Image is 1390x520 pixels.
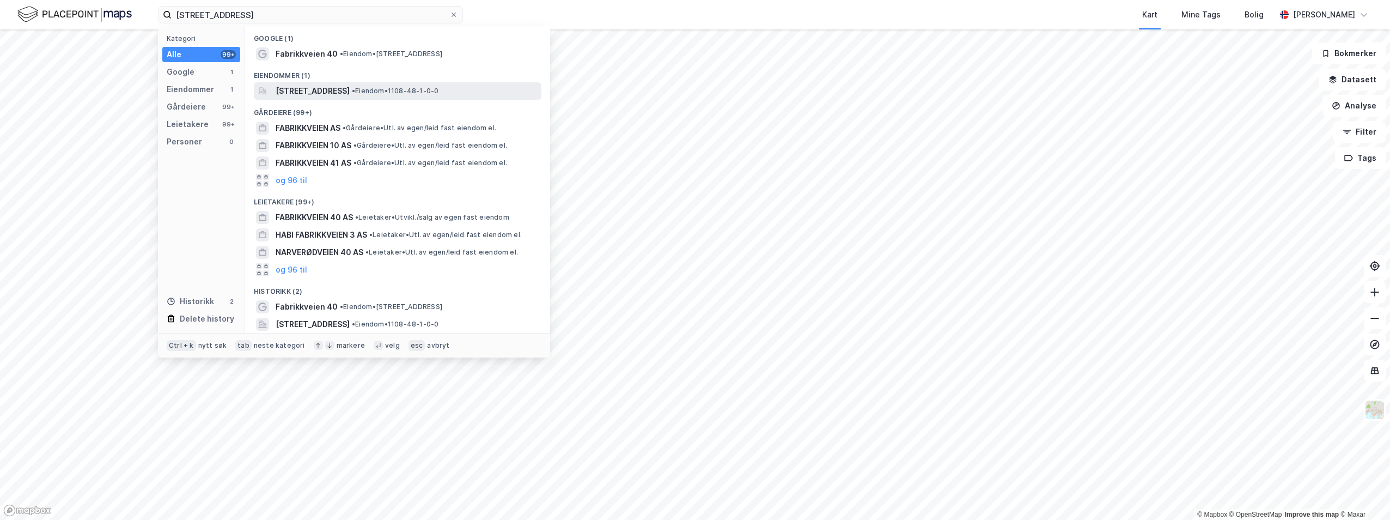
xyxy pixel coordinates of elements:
[198,341,227,350] div: nytt søk
[409,340,425,351] div: esc
[1181,8,1221,21] div: Mine Tags
[337,341,365,350] div: markere
[365,248,518,257] span: Leietaker • Utl. av egen/leid fast eiendom el.
[245,63,550,82] div: Eiendommer (1)
[276,246,363,259] span: NARVERØDVEIEN 40 AS
[1293,8,1355,21] div: [PERSON_NAME]
[227,297,236,306] div: 2
[1319,69,1386,90] button: Datasett
[254,341,305,350] div: neste kategori
[427,341,449,350] div: avbryt
[245,100,550,119] div: Gårdeiere (99+)
[245,189,550,209] div: Leietakere (99+)
[385,341,400,350] div: velg
[1364,400,1385,420] img: Z
[276,174,307,187] button: og 96 til
[276,139,351,152] span: FABRIKKVEIEN 10 AS
[355,213,509,222] span: Leietaker • Utvikl./salg av egen fast eiendom
[167,135,202,148] div: Personer
[276,263,307,276] button: og 96 til
[276,84,350,98] span: [STREET_ADDRESS]
[353,159,507,167] span: Gårdeiere • Utl. av egen/leid fast eiendom el.
[167,83,214,96] div: Eiendommer
[1336,468,1390,520] iframe: Chat Widget
[1245,8,1264,21] div: Bolig
[276,300,338,313] span: Fabrikkveien 40
[227,137,236,146] div: 0
[172,7,449,23] input: Søk på adresse, matrikkel, gårdeiere, leietakere eller personer
[235,340,252,351] div: tab
[167,118,209,131] div: Leietakere
[245,26,550,45] div: Google (1)
[17,5,132,24] img: logo.f888ab2527a4732fd821a326f86c7f29.svg
[167,340,196,351] div: Ctrl + k
[340,50,442,58] span: Eiendom • [STREET_ADDRESS]
[227,85,236,94] div: 1
[1335,147,1386,169] button: Tags
[352,87,438,95] span: Eiendom • 1108-48-1-0-0
[1197,511,1227,518] a: Mapbox
[1333,121,1386,143] button: Filter
[353,141,507,150] span: Gårdeiere • Utl. av egen/leid fast eiendom el.
[227,68,236,76] div: 1
[1336,468,1390,520] div: Kontrollprogram for chat
[1322,95,1386,117] button: Analyse
[365,248,369,256] span: •
[340,303,343,311] span: •
[276,318,350,331] span: [STREET_ADDRESS]
[245,279,550,298] div: Historikk (2)
[1142,8,1157,21] div: Kart
[276,47,338,61] span: Fabrikkveien 40
[353,141,357,149] span: •
[340,303,442,311] span: Eiendom • [STREET_ADDRESS]
[167,65,194,78] div: Google
[276,228,367,241] span: HABI FABRIKKVEIEN 3 AS
[340,50,343,58] span: •
[167,295,214,308] div: Historikk
[221,120,236,129] div: 99+
[221,50,236,59] div: 99+
[343,124,496,132] span: Gårdeiere • Utl. av egen/leid fast eiendom el.
[1229,511,1282,518] a: OpenStreetMap
[369,231,373,239] span: •
[221,102,236,111] div: 99+
[352,320,438,329] span: Eiendom • 1108-48-1-0-0
[355,213,358,221] span: •
[352,320,355,328] span: •
[353,159,357,167] span: •
[3,504,51,517] a: Mapbox homepage
[276,122,340,135] span: FABRIKKVEIEN AS
[343,124,346,132] span: •
[276,156,351,170] span: FABRIKKVEIEN 41 AS
[167,34,240,43] div: Kategori
[369,231,522,239] span: Leietaker • Utl. av egen/leid fast eiendom el.
[167,100,206,113] div: Gårdeiere
[1312,43,1386,64] button: Bokmerker
[352,87,355,95] span: •
[276,211,353,224] span: FABRIKKVEIEN 40 AS
[167,48,181,61] div: Alle
[180,312,234,325] div: Delete history
[1285,511,1339,518] a: Improve this map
